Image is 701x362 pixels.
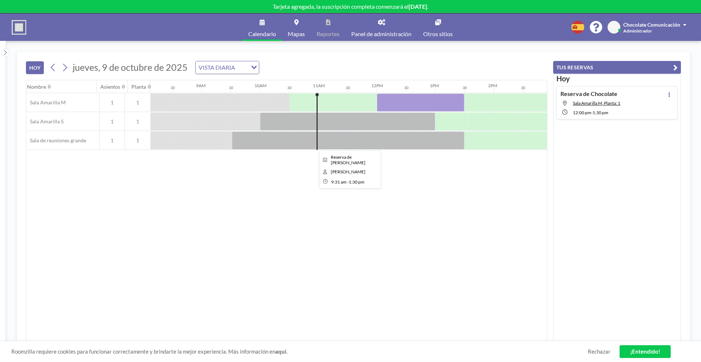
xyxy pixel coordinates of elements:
[573,110,591,115] span: 12:00 PM
[430,83,439,88] div: 1PM
[573,100,620,106] span: Sala Amarilla M, Planta: 1
[331,179,346,185] span: 9:31 AM
[27,84,46,90] div: Nombre
[26,99,66,106] span: Sala Amarilla M
[248,31,276,37] span: Calendario
[623,28,652,34] span: Administrador
[556,74,678,83] h3: Hoy
[331,154,365,165] span: Reserva de Adrián
[100,84,120,90] div: Asientos
[620,345,671,358] a: ¡Entendido!
[237,63,247,72] input: Search for option
[100,118,125,125] span: 1
[317,31,340,37] span: Reportes
[547,83,556,88] div: 3PM
[588,348,610,355] a: Rechazar
[197,63,237,72] span: VISTA DIARIA
[346,85,350,90] div: 30
[591,110,593,115] span: -
[26,118,64,125] span: Sala Amarilla S
[560,90,617,97] h4: Reserva de Chocolate
[196,83,206,88] div: 9AM
[196,61,259,74] div: Search for option
[287,85,292,90] div: 30
[311,14,345,41] a: Reportes
[242,14,282,41] a: Calendario
[417,14,459,41] a: Otros sitios
[404,85,409,90] div: 30
[26,61,44,74] button: HOY
[254,83,267,88] div: 10AM
[371,83,383,88] div: 12PM
[423,31,453,37] span: Otros sitios
[623,22,680,28] span: Chocolate Comunicación
[463,85,467,90] div: 30
[73,62,188,73] span: jueves, 9 de octubre de 2025
[345,14,417,41] a: Panel de administración
[347,179,349,185] span: -
[593,110,608,115] span: 1:30 PM
[349,179,364,185] span: 1:30 PM
[131,84,146,90] div: Planta
[229,85,233,90] div: 30
[125,137,150,144] span: 1
[331,169,365,174] span: Adrián Martín
[125,99,150,106] span: 1
[611,24,617,31] span: CC
[282,14,311,41] a: Mapas
[521,85,525,90] div: 30
[100,99,125,106] span: 1
[351,31,411,37] span: Panel de administración
[313,83,325,88] div: 11AM
[288,31,305,37] span: Mapas
[553,61,681,74] button: TUS RESERVAS
[12,20,26,35] img: organization-logo
[409,3,427,10] b: [DATE]
[11,348,588,355] span: Roomzilla requiere cookies para funcionar correctamente y brindarte la mejor experiencia. Más inf...
[26,137,86,144] span: Sala de reuniones grande
[171,85,175,90] div: 30
[125,118,150,125] span: 1
[275,348,287,355] a: aquí.
[100,137,125,144] span: 1
[488,83,497,88] div: 2PM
